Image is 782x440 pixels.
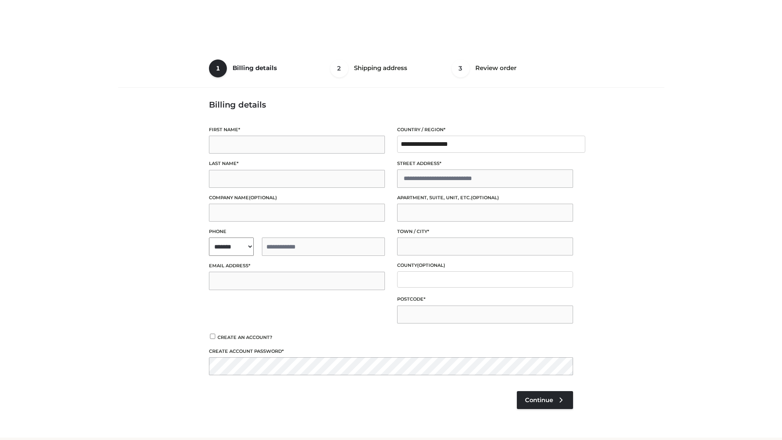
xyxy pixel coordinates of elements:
label: Town / City [397,228,573,235]
label: Street address [397,160,573,167]
label: Country / Region [397,126,573,134]
span: 1 [209,59,227,77]
h3: Billing details [209,100,573,110]
label: Company name [209,194,385,202]
label: Phone [209,228,385,235]
span: (optional) [249,195,277,200]
span: Shipping address [354,64,407,72]
label: Last name [209,160,385,167]
span: (optional) [417,262,445,268]
label: Apartment, suite, unit, etc. [397,194,573,202]
span: Create an account? [217,334,272,340]
span: 3 [452,59,470,77]
label: Postcode [397,295,573,303]
input: Create an account? [209,334,216,339]
label: Email address [209,262,385,270]
label: County [397,262,573,269]
span: 2 [330,59,348,77]
a: Continue [517,391,573,409]
span: Billing details [233,64,277,72]
span: (optional) [471,195,499,200]
label: First name [209,126,385,134]
span: Review order [475,64,516,72]
span: Continue [525,396,553,404]
label: Create account password [209,348,573,355]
